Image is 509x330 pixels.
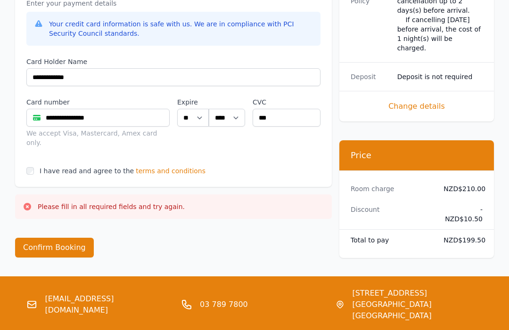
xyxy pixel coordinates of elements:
[351,100,483,112] span: Change details
[26,57,320,66] label: Card Holder Name
[209,97,246,107] label: .
[40,167,134,175] label: I have read and agree to the
[443,204,483,223] dd: - NZD$10.50
[351,204,436,223] dt: Discount
[351,184,436,193] dt: Room charge
[351,235,436,244] dt: Total to pay
[443,184,483,193] dd: NZD$210.00
[351,149,483,161] h3: Price
[352,299,483,322] span: [GEOGRAPHIC_DATA] [GEOGRAPHIC_DATA]
[443,235,483,244] dd: NZD$199.50
[15,238,94,258] button: Confirm Booking
[200,299,248,310] a: 03 789 7800
[45,293,173,316] a: [EMAIL_ADDRESS][DOMAIN_NAME]
[26,129,170,147] div: We accept Visa, Mastercard, Amex card only.
[177,97,209,107] label: Expire
[352,288,483,299] span: [STREET_ADDRESS]
[26,97,170,107] label: Card number
[49,19,313,38] div: Your credit card information is safe with us. We are in compliance with PCI Security Council stan...
[397,72,483,81] dd: Deposit is not required
[38,202,185,211] p: Please fill in all required fields and try again.
[351,72,390,81] dt: Deposit
[253,97,320,107] label: CVC
[136,166,205,176] span: terms and conditions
